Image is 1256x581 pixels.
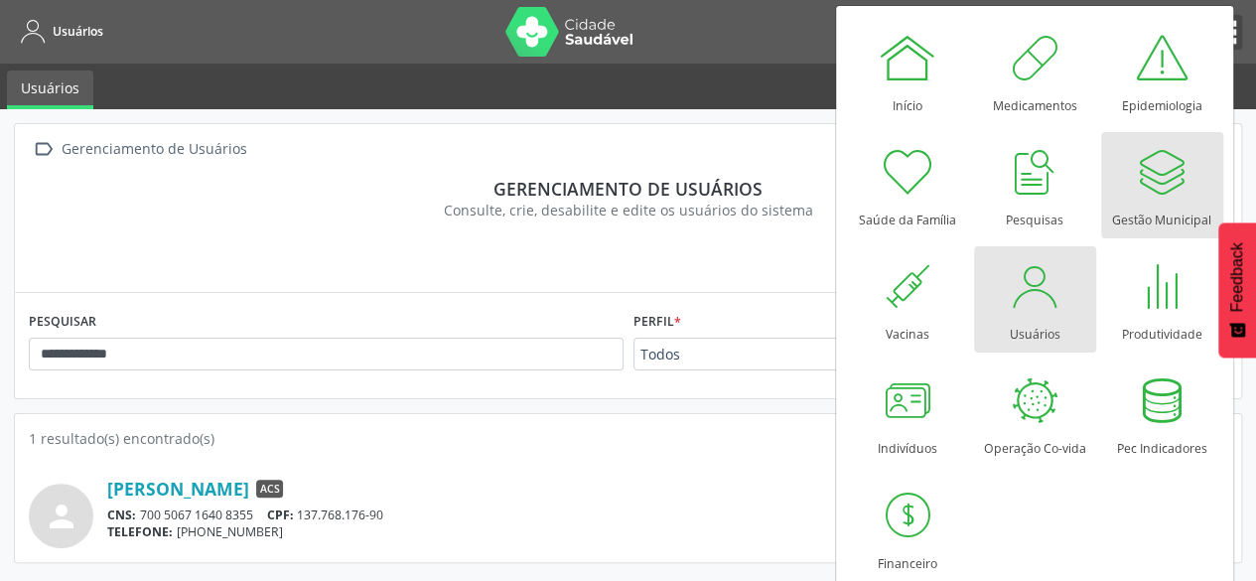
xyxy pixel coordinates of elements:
a: [PERSON_NAME] [107,478,249,500]
a: Produtividade [1101,246,1223,353]
span: CPF: [267,507,294,523]
a: Medicamentos [974,18,1096,124]
a: Vacinas [847,246,969,353]
a: Gestão Municipal [1101,132,1223,238]
a: Pec Indicadores [1101,361,1223,467]
span: Feedback [1228,242,1246,312]
i:  [29,135,58,164]
a: Indivíduos [847,361,969,467]
span: TELEFONE: [107,523,173,540]
div: Consulte, crie, desabilite e edite os usuários do sistema [43,200,1213,220]
a: Operação Co-vida [974,361,1096,467]
a: Saúde da Família [847,132,969,238]
div: [PHONE_NUMBER] [107,523,1029,540]
label: Perfil [633,307,681,338]
div: Gerenciamento de usuários [43,178,1213,200]
span: Usuários [53,23,103,40]
span: CNS: [107,507,136,523]
a:  Gerenciamento de Usuários [29,135,250,164]
a: Pesquisas [974,132,1096,238]
a: Usuários [974,246,1096,353]
a: Início [847,18,969,124]
div: 700 5067 1640 8355 137.768.176-90 [107,507,1029,523]
div: Gerenciamento de Usuários [58,135,250,164]
button: Feedback - Mostrar pesquisa [1218,222,1256,358]
span: Todos [640,345,885,364]
a: Usuários [7,71,93,109]
span: ACS [256,480,283,498]
a: Epidemiologia [1101,18,1223,124]
label: PESQUISAR [29,307,96,338]
a: Usuários [14,15,103,48]
div: 1 resultado(s) encontrado(s) [29,428,1227,449]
